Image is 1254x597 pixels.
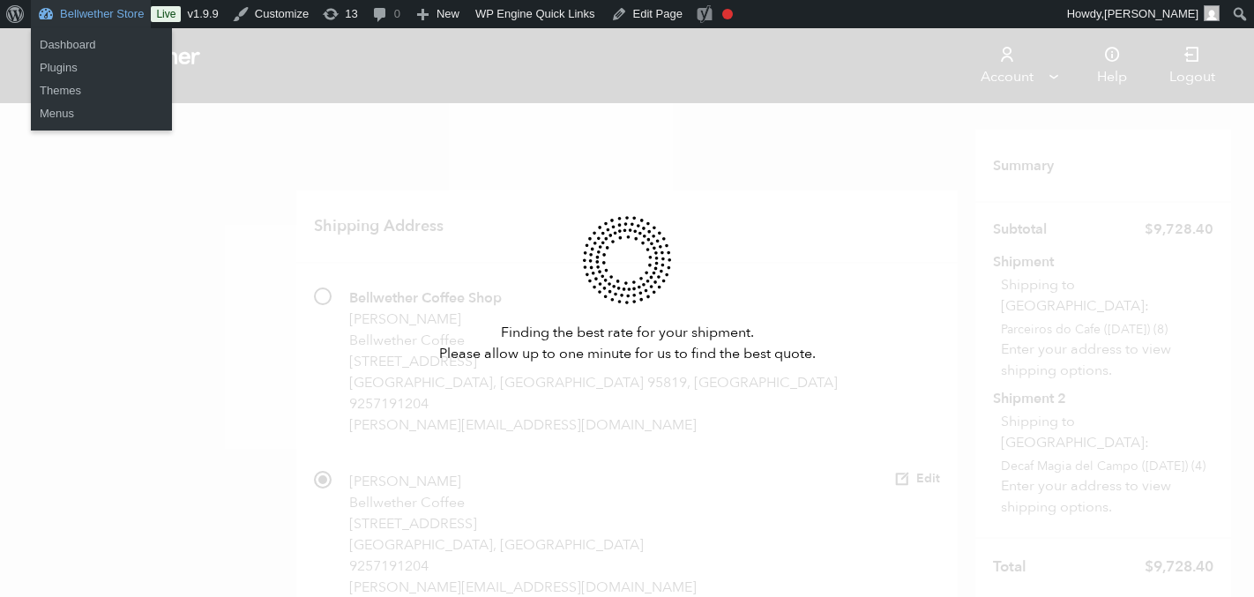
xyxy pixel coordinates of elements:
ul: Bellwether Store [31,74,172,131]
p: Finding the best rate for your shipment. Please allow up to one minute for us to find the best qu... [439,322,816,364]
a: Plugins [31,56,172,79]
a: Live [151,6,181,22]
a: Dashboard [31,34,172,56]
span: [PERSON_NAME] [1104,7,1198,20]
a: Themes [31,79,172,102]
ul: Bellwether Store [31,28,172,85]
a: Menus [31,102,172,125]
div: Focus keyphrase not set [722,9,733,19]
